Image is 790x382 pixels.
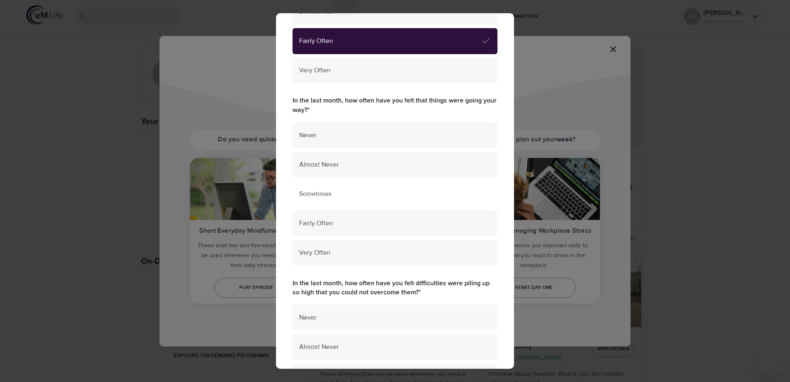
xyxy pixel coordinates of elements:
span: Fairly Often [299,36,481,46]
span: Very Often [299,66,491,75]
label: In the last month, how often have you felt that things were going your way? [293,96,497,115]
span: Fairly Often [299,219,491,228]
label: In the last month, how often have you felt difficulties were piling up so high that you could not... [293,279,497,298]
span: Almost Never [299,160,491,170]
span: Never [299,313,491,322]
span: Sometimes [299,189,491,199]
span: Very Often [299,248,491,258]
span: Almost Never [299,342,491,352]
span: Never [299,131,491,140]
